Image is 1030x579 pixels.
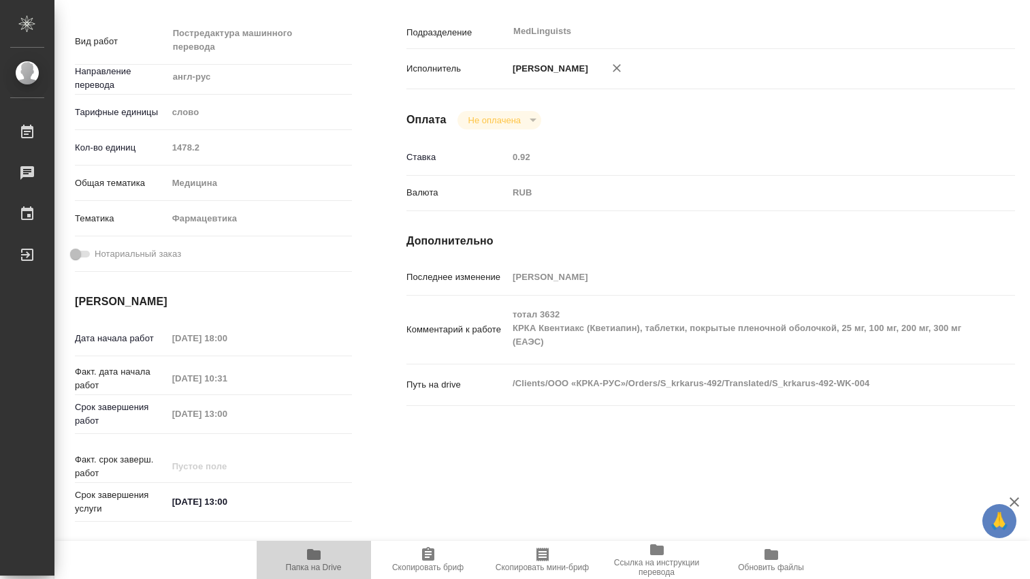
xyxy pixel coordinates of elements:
p: Путь на drive [406,378,508,392]
h4: [PERSON_NAME] [75,294,352,310]
p: Вид работ [75,35,167,48]
p: Валюта [406,186,508,200]
div: Не оплачена [457,111,541,129]
span: Скопировать бриф [392,563,464,572]
p: Тематика [75,212,167,225]
input: Пустое поле [167,138,352,157]
input: Пустое поле [167,328,287,348]
p: Факт. дата начала работ [75,365,167,392]
button: Скопировать бриф [371,541,485,579]
p: Срок завершения работ [75,401,167,428]
input: ✎ Введи что-нибудь [167,492,287,512]
span: Ссылка на инструкции перевода [608,558,706,577]
p: Общая тематика [75,176,167,190]
button: Скопировать мини-бриф [485,541,600,579]
p: Комментарий к работе [406,323,508,337]
input: Пустое поле [167,404,287,424]
p: Подразделение [406,26,508,40]
p: Исполнитель [406,62,508,76]
button: Удалить исполнителя [602,53,632,83]
input: Пустое поле [508,147,965,167]
p: Срок завершения услуги [75,488,167,516]
p: Дата начала работ [75,332,167,345]
input: Пустое поле [167,369,287,388]
h4: Оплата [406,112,447,128]
textarea: тотал 3632 КРКА Квентиакс (Кветиапин), таблетки, покрытые пленочной оболочкой, 25 мг, 100 мг, 200... [508,303,965,354]
span: Папка на Drive [286,563,342,572]
h4: Дополнительно [406,233,1015,249]
button: 🙏 [982,504,1016,538]
span: Обновить файлы [738,563,804,572]
p: Последнее изменение [406,270,508,284]
p: Тарифные единицы [75,106,167,119]
button: Папка на Drive [257,541,371,579]
p: [PERSON_NAME] [508,62,588,76]
div: слово [167,101,352,124]
span: Скопировать мини-бриф [496,563,589,572]
textarea: /Clients/ООО «КРКА-РУС»/Orders/S_krkarus-492/Translated/S_krkarus-492-WK-004 [508,372,965,395]
input: Пустое поле [167,456,287,476]
div: RUB [508,181,965,204]
p: Направление перевода [75,65,167,92]
input: Пустое поле [508,267,965,287]
div: Медицина [167,172,352,195]
div: Фармацевтика [167,207,352,230]
button: Обновить файлы [714,541,828,579]
p: Факт. срок заверш. работ [75,453,167,480]
span: Нотариальный заказ [95,247,181,261]
p: Кол-во единиц [75,141,167,155]
span: 🙏 [988,507,1011,535]
p: Ставка [406,151,508,164]
button: Не оплачена [464,114,525,126]
button: Ссылка на инструкции перевода [600,541,714,579]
